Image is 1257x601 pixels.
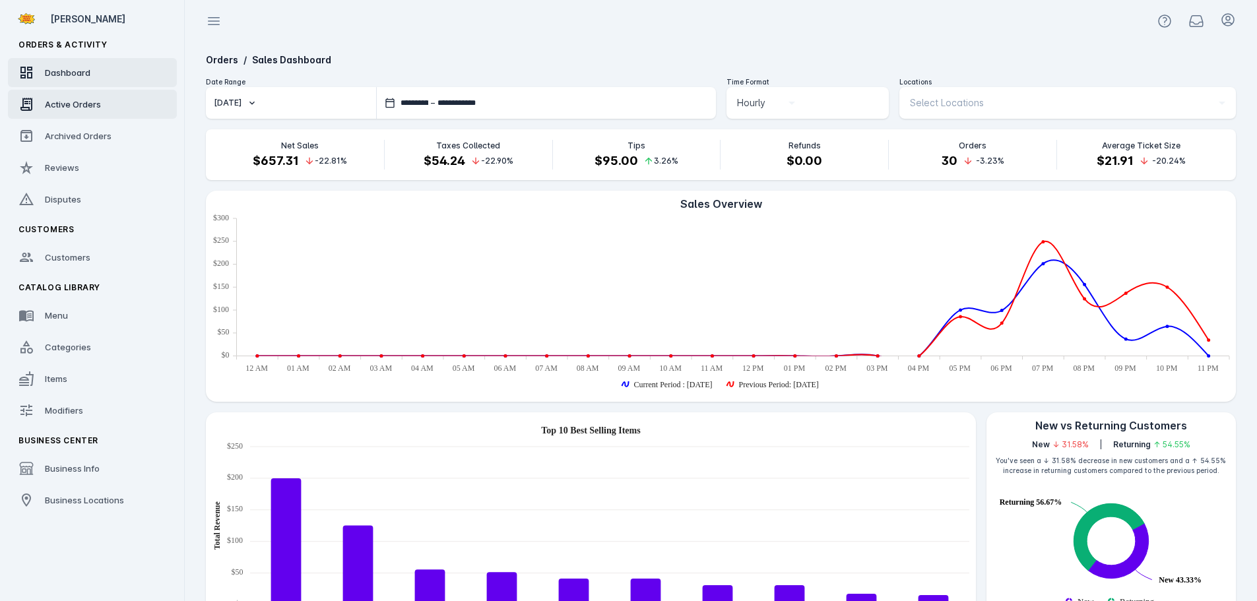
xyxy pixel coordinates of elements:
text: 11 AM [701,364,723,373]
ellipse: Tue Oct 14 2025 15:00:00 GMT-0500 (Central Daylight Time): 0, Previous Period: Oct 07 [877,355,879,357]
span: Items [45,373,67,384]
text: 02 PM [825,364,847,373]
text: $50 [218,327,230,336]
path: Returning: 56.67%. Fulfillment Type Stats [1074,503,1144,570]
div: Sales Overview [206,196,1236,212]
text: $50 [232,567,243,577]
button: [DATE] [206,87,376,119]
span: ↓ 31.58% [1052,439,1089,451]
text: 04 AM [411,364,434,373]
text: 08 AM [577,364,599,373]
text: Returning 56.67% [999,497,1062,507]
span: Dashboard [45,67,90,78]
ellipse: Tue Oct 14 2025 16:00:00 GMT-0500 (Central Daylight Time): 0, Previous Period: Oct 07 [918,355,920,357]
text: 10 PM [1156,364,1178,373]
div: | [1099,439,1103,451]
ellipse: Tue Oct 14 2025 17:00:00 GMT-0500 (Central Daylight Time): 100.08, Current Period : Oct 14 [959,309,961,311]
text: 07 AM [535,364,558,373]
ellipse: Tue Oct 14 2025 03:00:00 GMT-0500 (Central Daylight Time): 0, Previous Period: Oct 07 [380,355,382,357]
text: 03 AM [370,364,392,373]
text: Current Period : [DATE] [634,380,713,389]
text: 12 AM [245,364,268,373]
ellipse: Tue Oct 14 2025 02:00:00 GMT-0500 (Central Daylight Time): 0, Previous Period: Oct 07 [339,355,341,357]
p: Taxes Collected [436,140,500,152]
text: Previous Period: [DATE] [739,380,819,389]
text: 01 PM [784,364,806,373]
text: 06 AM [494,364,516,373]
text: $150 [213,282,229,291]
ellipse: Tue Oct 14 2025 18:00:00 GMT-0500 (Central Daylight Time): 71.55, Previous Period: Oct 07 [1001,322,1003,324]
p: Orders [959,140,986,152]
span: Active Orders [45,99,101,110]
span: Catalog Library [18,282,100,292]
span: – [431,97,435,109]
ellipse: Tue Oct 14 2025 14:00:00 GMT-0500 (Central Daylight Time): 0, Previous Period: Oct 07 [835,355,837,357]
g: Current Period : Oct 14 series is showing, press enter to hide the Current Period : Oct 14 series [622,380,713,389]
h4: $54.24 [424,152,465,170]
text: $200 [213,259,229,268]
a: Menu [8,301,177,330]
span: Hourly [737,95,765,111]
text: 09 AM [618,364,641,373]
ellipse: Tue Oct 14 2025 09:00:00 GMT-0500 (Central Daylight Time): 0, Previous Period: Oct 07 [629,355,631,357]
text: $200 [227,472,243,482]
ellipse: Tue Oct 14 2025 21:00:00 GMT-0500 (Central Daylight Time): 136.76, Previous Period: Oct 07 [1125,292,1127,294]
a: Active Orders [8,90,177,119]
text: 02 AM [329,364,351,373]
text: $250 [227,441,243,451]
a: Dashboard [8,58,177,87]
span: Menu [45,310,68,321]
h4: $657.31 [253,152,299,170]
div: Date Range [206,77,716,87]
ejs-chart: . Syncfusion interactive chart. [206,212,1236,402]
ellipse: Tue Oct 14 2025 13:00:00 GMT-0500 (Central Daylight Time): 0, Previous Period: Oct 07 [794,355,796,357]
a: Business Info [8,454,177,483]
ellipse: Tue Oct 14 2025 10:00:00 GMT-0500 (Central Daylight Time): 0, Previous Period: Oct 07 [670,355,672,357]
a: Archived Orders [8,121,177,150]
text: 03 PM [866,364,888,373]
span: Disputes [45,194,81,205]
text: 05 AM [453,364,475,373]
span: Reviews [45,162,79,173]
text: $250 [213,236,229,245]
h4: $95.00 [595,152,638,170]
text: $100 [227,536,243,545]
ellipse: Tue Oct 14 2025 20:00:00 GMT-0500 (Central Daylight Time): 155.63, Current Period : Oct 14 [1083,284,1085,286]
a: Business Locations [8,486,177,515]
text: 12 PM [742,364,764,373]
span: Modifiers [45,405,83,416]
ellipse: Tue Oct 14 2025 12:00:00 GMT-0500 (Central Daylight Time): 0, Previous Period: Oct 07 [753,355,755,357]
text: 09 PM [1114,364,1136,373]
a: Orders [206,54,238,65]
text: 05 PM [950,364,971,373]
span: Returning [1113,439,1151,451]
div: New vs Returning Customers [986,418,1236,433]
a: Sales Dashboard [252,54,331,65]
ellipse: Tue Oct 14 2025 23:00:00 GMT-0500 (Central Daylight Time): 34.43, Previous Period: Oct 07 [1208,339,1209,341]
span: Business Info [45,463,100,474]
text: Top 10 Best Selling Items [541,426,641,435]
text: $0 [222,350,230,360]
span: / [243,54,247,65]
ellipse: Tue Oct 14 2025 18:00:00 GMT-0500 (Central Daylight Time): 99.23, Current Period : Oct 14 [1001,309,1003,311]
span: -3.23% [976,155,1004,167]
span: Customers [18,224,74,234]
span: Archived Orders [45,131,112,141]
text: $150 [227,504,243,513]
span: Business Center [18,435,98,445]
div: [DATE] [214,97,242,109]
span: 3.26% [654,155,678,167]
a: Disputes [8,185,177,214]
div: Time Format [726,77,889,87]
span: -20.24% [1152,155,1186,167]
text: New 43.33% [1159,575,1202,585]
a: Customers [8,243,177,272]
text: $100 [213,305,229,314]
p: Average Ticket Size [1102,140,1180,152]
h4: $21.91 [1097,152,1134,170]
h4: $0.00 [787,152,822,170]
ellipse: Tue Oct 14 2025 22:00:00 GMT-0500 (Central Daylight Time): 150, Previous Period: Oct 07 [1166,286,1168,288]
span: -22.90% [481,155,513,167]
text: 11 PM [1198,364,1219,373]
ellipse: Tue Oct 14 2025 07:00:00 GMT-0500 (Central Daylight Time): 0, Previous Period: Oct 07 [546,355,548,357]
